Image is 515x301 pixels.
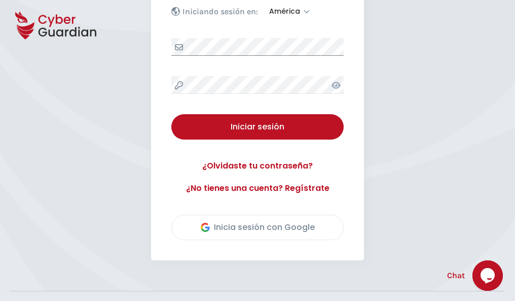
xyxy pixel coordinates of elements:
a: ¿No tienes una cuenta? Regístrate [171,182,344,194]
span: Chat [447,270,465,282]
button: Inicia sesión con Google [171,215,344,240]
button: Iniciar sesión [171,114,344,140]
div: Iniciar sesión [179,121,336,133]
div: Inicia sesión con Google [201,221,315,233]
a: ¿Olvidaste tu contraseña? [171,160,344,172]
iframe: chat widget [472,260,505,291]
